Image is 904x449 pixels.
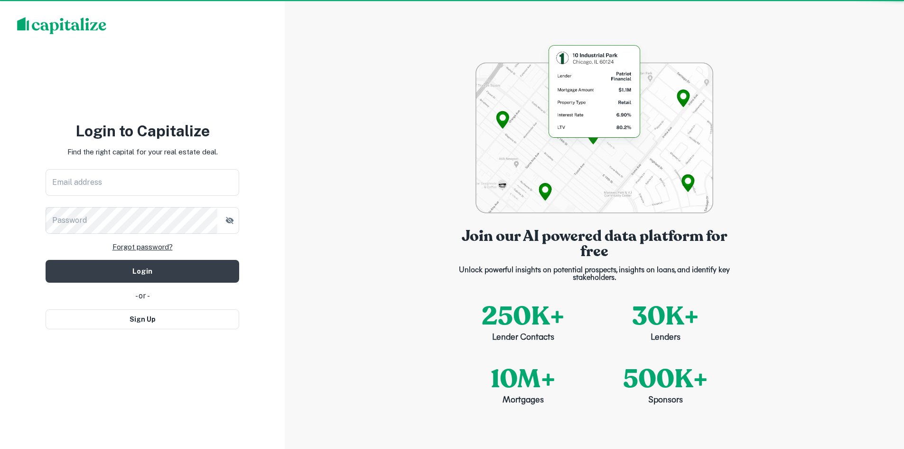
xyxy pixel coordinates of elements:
[452,229,737,259] p: Join our AI powered data platform for free
[482,297,565,335] p: 250K+
[452,267,737,282] p: Unlock powerful insights on potential prospects, insights on loans, and identify key stakeholders.
[46,290,239,302] div: - or -
[46,120,239,143] h3: Login to Capitalize
[492,332,554,344] p: Lender Contacts
[857,373,904,419] iframe: Chat Widget
[112,241,173,253] a: Forgot password?
[67,146,218,158] p: Find the right capital for your real estate deal.
[651,332,680,344] p: Lenders
[475,42,713,213] img: login-bg
[648,394,683,407] p: Sponsors
[503,394,544,407] p: Mortgages
[46,309,239,329] button: Sign Up
[623,360,708,398] p: 500K+
[46,260,239,283] button: Login
[17,17,107,34] img: capitalize-logo.png
[491,360,556,398] p: 10M+
[632,297,699,335] p: 30K+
